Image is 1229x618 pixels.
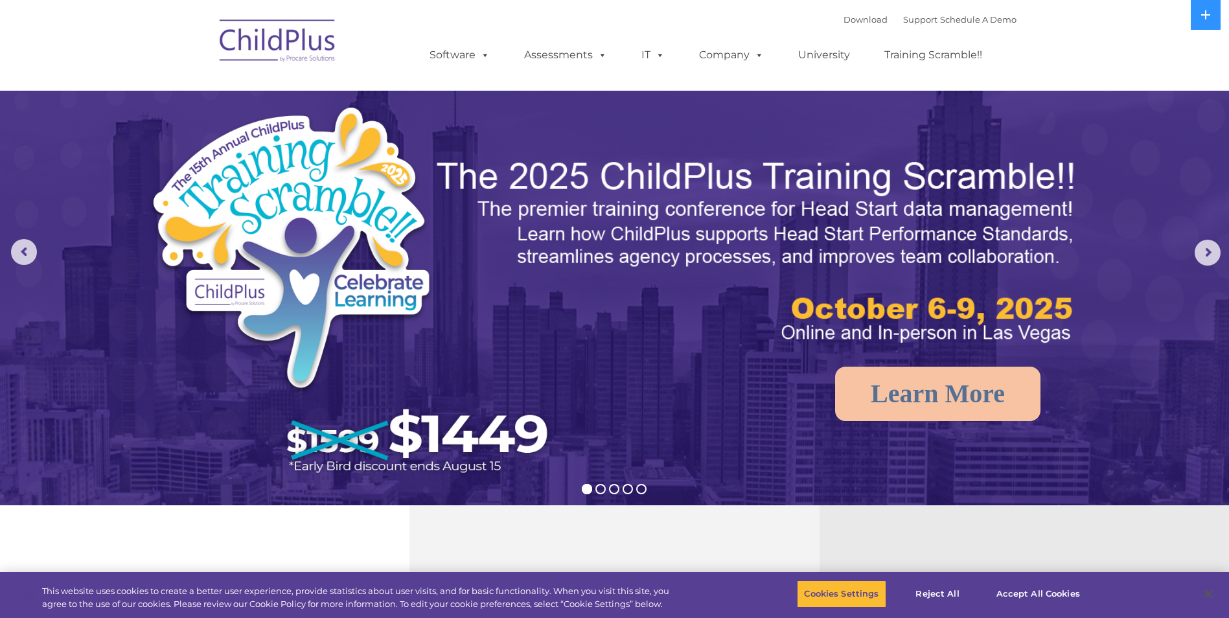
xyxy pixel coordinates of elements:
div: This website uses cookies to create a better user experience, provide statistics about user visit... [42,585,676,610]
button: Close [1194,580,1223,608]
button: Reject All [897,580,978,608]
a: IT [628,42,678,68]
button: Cookies Settings [797,580,886,608]
button: Accept All Cookies [989,580,1087,608]
a: University [785,42,863,68]
span: Phone number [180,139,235,148]
a: Support [903,14,937,25]
a: Software [417,42,503,68]
span: Last name [180,86,220,95]
a: Download [844,14,888,25]
a: Training Scramble!! [871,42,995,68]
a: Assessments [511,42,620,68]
font: | [844,14,1017,25]
a: Learn More [835,367,1040,421]
a: Schedule A Demo [940,14,1017,25]
img: ChildPlus by Procare Solutions [213,10,343,75]
a: Company [686,42,777,68]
